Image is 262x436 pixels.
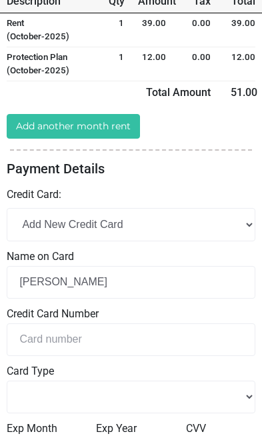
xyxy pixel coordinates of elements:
[7,306,255,322] label: Credit Card Number
[7,266,255,299] input: Name on card
[7,161,255,177] h5: Payment Details
[176,17,221,43] div: 0.00
[7,363,255,379] label: Card Type
[7,114,140,139] a: Add another month rent
[176,51,221,77] div: 0.00
[131,51,175,77] div: 12.00
[7,187,61,203] label: Credit Card:
[231,86,257,99] span: 51.00
[109,51,131,77] div: 1
[109,17,131,43] div: 1
[131,17,175,43] div: 39.00
[7,249,255,265] label: Name on Card
[7,323,255,356] input: Card number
